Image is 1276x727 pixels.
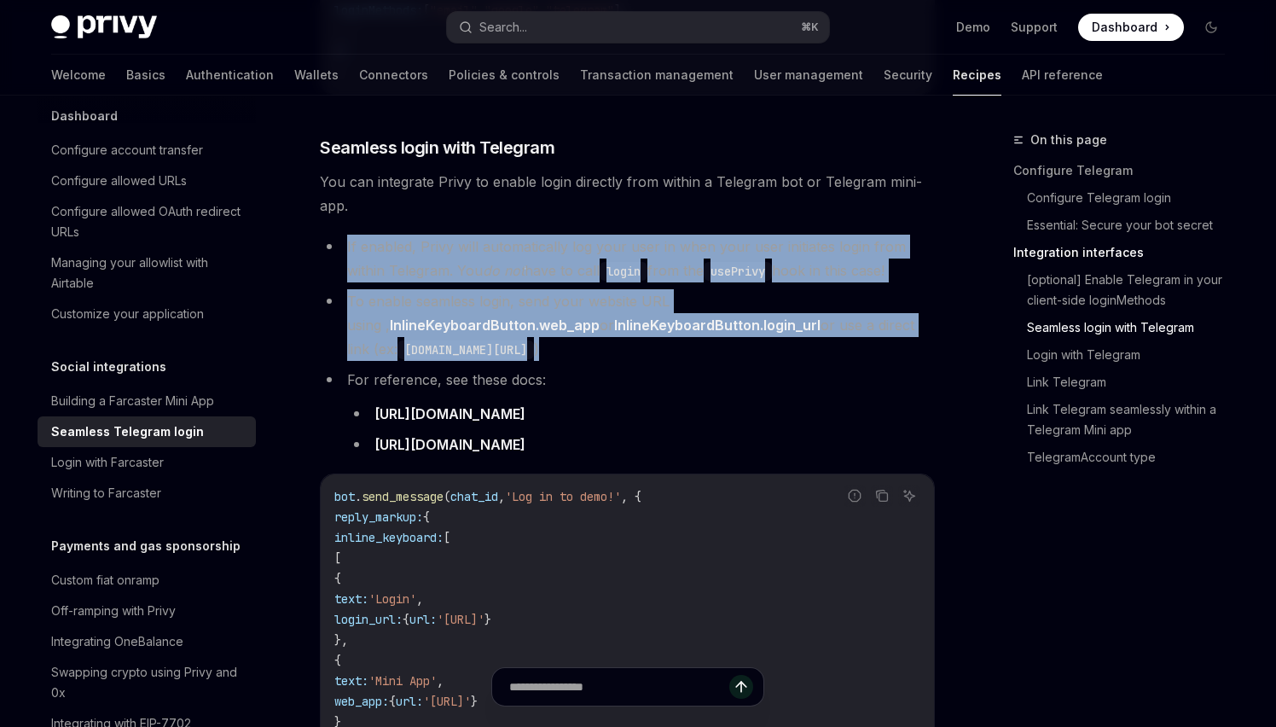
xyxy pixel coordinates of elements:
button: Toggle dark mode [1198,14,1225,41]
a: Seamless login with Telegram [1027,314,1238,341]
span: '[URL]' [437,612,484,627]
a: Dashboard [1078,14,1184,41]
span: reply_markup: [334,509,423,525]
div: Search... [479,17,527,38]
a: Off-ramping with Privy [38,596,256,626]
span: ( [444,489,450,504]
a: Custom fiat onramp [38,565,256,596]
code: login [600,262,647,281]
div: Custom fiat onramp [51,570,159,590]
button: Report incorrect code [844,485,866,507]
a: Login with Farcaster [38,447,256,478]
a: Link Telegram [1027,369,1238,396]
a: Configure account transfer [38,135,256,166]
a: Essential: Secure your bot secret [1027,212,1238,239]
button: Ask AI [898,485,920,507]
a: User management [754,55,863,96]
a: InlineKeyboardButton.web_app [390,317,600,334]
div: Off-ramping with Privy [51,601,176,621]
span: , [498,489,505,504]
div: Configure allowed URLs [51,171,187,191]
a: Wallets [294,55,339,96]
span: 'Log in to demo!' [505,489,621,504]
span: send_message [362,489,444,504]
em: do not [483,262,525,279]
span: { [403,612,409,627]
div: Customize your application [51,304,204,324]
span: Seamless login with Telegram [320,136,554,160]
span: login_url: [334,612,403,627]
a: Managing your allowlist with Airtable [38,247,256,299]
a: Connectors [359,55,428,96]
a: Login with Telegram [1027,341,1238,369]
h5: Payments and gas sponsorship [51,536,241,556]
a: Link Telegram seamlessly within a Telegram Mini app [1027,396,1238,444]
span: { [423,509,430,525]
a: InlineKeyboardButton.login_url [614,317,821,334]
span: Dashboard [1092,19,1157,36]
span: ⌘ K [801,20,819,34]
span: chat_id [450,489,498,504]
a: Welcome [51,55,106,96]
li: If enabled, Privy will automatically log your user in when your user initiates login from within ... [320,235,935,282]
a: Security [884,55,932,96]
a: Support [1011,19,1058,36]
a: [URL][DOMAIN_NAME] [374,436,525,454]
a: Building a Farcaster Mini App [38,386,256,416]
span: }, [334,632,348,648]
li: To enable seamless login, send your website URL using , or or use a direct link (ex: ) [320,289,935,361]
span: url: [409,612,437,627]
span: [ [444,530,450,545]
div: Integrating OneBalance [51,631,183,652]
span: 'Login' [368,591,416,607]
button: Copy the contents from the code block [871,485,893,507]
a: Authentication [186,55,274,96]
img: dark logo [51,15,157,39]
a: Configure allowed OAuth redirect URLs [38,196,256,247]
a: Seamless Telegram login [38,416,256,447]
span: [ [334,550,341,566]
a: Configure Telegram [1013,157,1238,184]
span: bot [334,489,355,504]
span: { [334,571,341,586]
span: . [355,489,362,504]
a: Configure Telegram login [1027,184,1238,212]
a: Basics [126,55,165,96]
a: Policies & controls [449,55,560,96]
button: Search...⌘K [447,12,829,43]
a: Configure allowed URLs [38,166,256,196]
a: Integrating OneBalance [38,626,256,657]
div: Configure allowed OAuth redirect URLs [51,201,246,242]
a: API reference [1022,55,1103,96]
span: inline_keyboard: [334,530,444,545]
code: usePrivy [704,262,772,281]
span: text: [334,591,368,607]
span: On this page [1030,130,1107,150]
a: Transaction management [580,55,734,96]
a: Recipes [953,55,1001,96]
div: Configure account transfer [51,140,203,160]
div: Login with Farcaster [51,452,164,473]
a: TelegramAccount type [1027,444,1238,471]
a: [optional] Enable Telegram in your client-side loginMethods [1027,266,1238,314]
span: } [484,612,491,627]
div: Building a Farcaster Mini App [51,391,214,411]
div: Managing your allowlist with Airtable [51,253,246,294]
div: Swapping crypto using Privy and 0x [51,662,246,703]
a: Swapping crypto using Privy and 0x [38,657,256,708]
a: Customize your application [38,299,256,329]
li: For reference, see these docs: [320,368,935,457]
span: , [416,591,423,607]
a: Writing to Farcaster [38,478,256,509]
button: Send message [729,675,753,699]
code: [DOMAIN_NAME][URL] [397,340,534,359]
div: Seamless Telegram login [51,422,204,442]
span: { [334,653,341,668]
a: Demo [956,19,990,36]
h5: Social integrations [51,357,166,377]
span: , { [621,489,641,504]
a: [URL][DOMAIN_NAME] [374,405,525,423]
div: Writing to Farcaster [51,483,161,503]
a: Integration interfaces [1013,239,1238,266]
span: You can integrate Privy to enable login directly from within a Telegram bot or Telegram mini-app. [320,170,935,218]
